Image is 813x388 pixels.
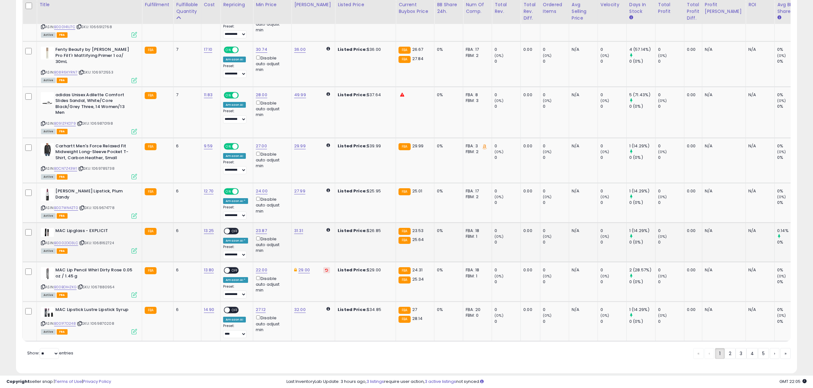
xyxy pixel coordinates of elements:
a: 30.74 [256,46,267,53]
div: 0.00 [523,228,535,234]
small: (0%) [543,149,552,154]
span: All listings currently available for purchase on Amazon [41,32,56,38]
div: 0% [777,200,803,206]
div: 0.00 [523,143,535,149]
div: 0 [658,92,684,98]
span: FBA [57,213,68,219]
small: (0%) [777,194,786,199]
b: adidas Unisex Adilette Comfort Slides Sandal, White/Core Black/Grey Three, 14 Women/13 Men [55,92,133,117]
div: 0% [437,228,458,234]
div: Repricing [223,1,250,8]
a: B00BDIHZKG [54,284,76,290]
div: N/A [748,228,769,234]
div: Preset: [223,109,248,123]
small: (0%) [543,98,552,103]
div: FBM: 1 [466,234,487,239]
div: N/A [748,47,769,52]
span: 24.31 [412,267,423,273]
div: Amazon AI [223,57,246,62]
div: Preset: [223,24,248,39]
small: FBA [398,228,410,235]
div: N/A [705,267,741,273]
div: Disable auto adjust min [256,151,286,169]
img: 316spqtk57L._SL40_.jpg [41,307,54,317]
div: 0 [658,267,684,273]
div: Preset: [223,160,248,175]
div: 0.00 [523,92,535,98]
a: 1 [715,348,725,359]
div: 0 [658,143,684,149]
div: Num of Comp. [466,1,489,15]
div: 0 [495,239,520,245]
div: 0 (0%) [629,155,655,160]
div: Min Price [256,1,289,8]
small: (0%) [543,194,552,199]
a: 27.00 [256,143,267,149]
div: 0% [777,239,803,245]
div: 0 [495,58,520,64]
div: FBA: 17 [466,188,487,194]
div: 0 [658,58,684,64]
span: All listings currently available for purchase on Amazon [41,248,56,254]
b: Listed Price: [338,46,367,52]
b: MAC Lip Pencil Whirl Dirty Rose 0.05 oz / 1.45 g [55,267,133,281]
div: [PERSON_NAME] [294,1,332,8]
div: 0.00 [687,228,697,234]
div: 7 [176,47,196,52]
div: 0 [600,239,626,245]
img: 215xZVQ22VL._SL40_.jpg [41,188,54,201]
div: N/A [748,143,769,149]
div: FBM: 2 [466,53,487,58]
div: 0 [543,58,569,64]
div: N/A [572,188,593,194]
span: All listings currently available for purchase on Amazon [41,129,56,134]
div: 0 [543,239,569,245]
a: 3 active listings [425,378,456,384]
div: ASIN: [41,188,137,218]
small: Days In Stock. [629,15,633,20]
div: FBA: 8 [466,92,487,98]
span: 27.84 [412,56,424,62]
div: Title [39,1,139,8]
img: 31Vw7pZfqqL._SL40_.jpg [41,143,54,156]
small: (0%) [658,234,667,239]
small: (0%) [495,53,503,58]
a: 2 [725,348,736,359]
div: Disable auto adjust min [256,99,286,118]
div: 5 (71.43%) [629,92,655,98]
img: 21iSjYpZfYL._SL40_.jpg [41,267,54,280]
div: 0 [543,143,569,149]
span: OFF [238,144,248,149]
div: FBM: 2 [466,194,487,200]
div: 0 (0%) [629,104,655,109]
div: 0 [543,200,569,206]
small: (0%) [600,98,609,103]
a: 11.83 [204,92,213,98]
div: Total Rev. [495,1,518,15]
a: 17.10 [204,46,213,53]
div: 0 [600,267,626,273]
small: (0%) [495,194,503,199]
div: 0 (0%) [629,239,655,245]
div: N/A [705,92,741,98]
span: All listings currently available for purchase on Amazon [41,78,56,83]
small: FBA [398,267,410,274]
div: 0.00 [687,143,697,149]
a: B000141U7C [54,24,75,30]
a: 3 listings [366,378,384,384]
small: (0%) [600,234,609,239]
div: 0 [600,228,626,234]
div: 0% [777,104,803,109]
b: [PERSON_NAME] Lipstick, Plum Dandy [55,188,133,202]
div: 0% [777,58,803,64]
div: ASIN: [41,228,137,253]
small: FBA [398,47,410,54]
a: 13.25 [204,228,214,234]
a: 27.12 [256,307,266,313]
div: 0% [437,92,458,98]
div: 0.00 [687,47,697,52]
div: FBA: 18 [466,267,487,273]
span: OFF [238,189,248,194]
div: N/A [572,143,593,149]
a: 22.00 [256,267,267,273]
